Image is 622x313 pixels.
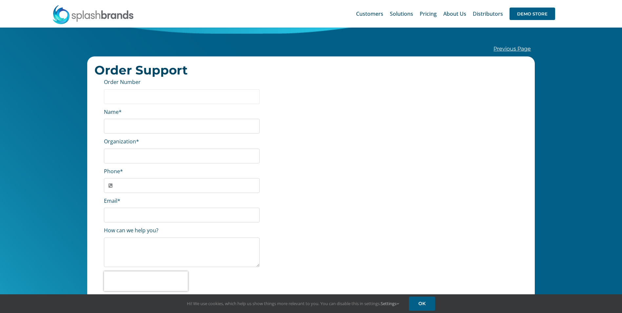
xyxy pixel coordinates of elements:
a: Settings [381,301,399,306]
label: Phone [104,168,123,175]
span: Distributors [473,11,503,16]
label: How can we help you? [104,227,158,234]
label: Name [104,108,122,115]
a: Pricing [420,3,437,24]
span: About Us [443,11,466,16]
label: Order Number [104,78,141,86]
label: Organization [104,138,139,145]
a: DEMO STORE [510,3,555,24]
iframe: reCAPTCHA [104,271,188,291]
a: Previous Page [493,46,531,52]
span: Pricing [420,11,437,16]
a: Customers [356,3,383,24]
a: OK [409,297,435,311]
label: Email [104,197,120,204]
span: DEMO STORE [510,8,555,20]
span: Customers [356,11,383,16]
a: Distributors [473,3,503,24]
h2: Order Support [94,64,528,77]
abbr: required [117,197,120,204]
abbr: required [120,168,123,175]
abbr: required [119,108,122,115]
abbr: required [136,138,139,145]
span: Hi! We use cookies, which help us show things more relevant to you. You can disable this in setti... [187,301,399,306]
nav: Main Menu Sticky [356,3,555,24]
img: SplashBrands.com Logo [52,5,134,24]
span: Solutions [390,11,413,16]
